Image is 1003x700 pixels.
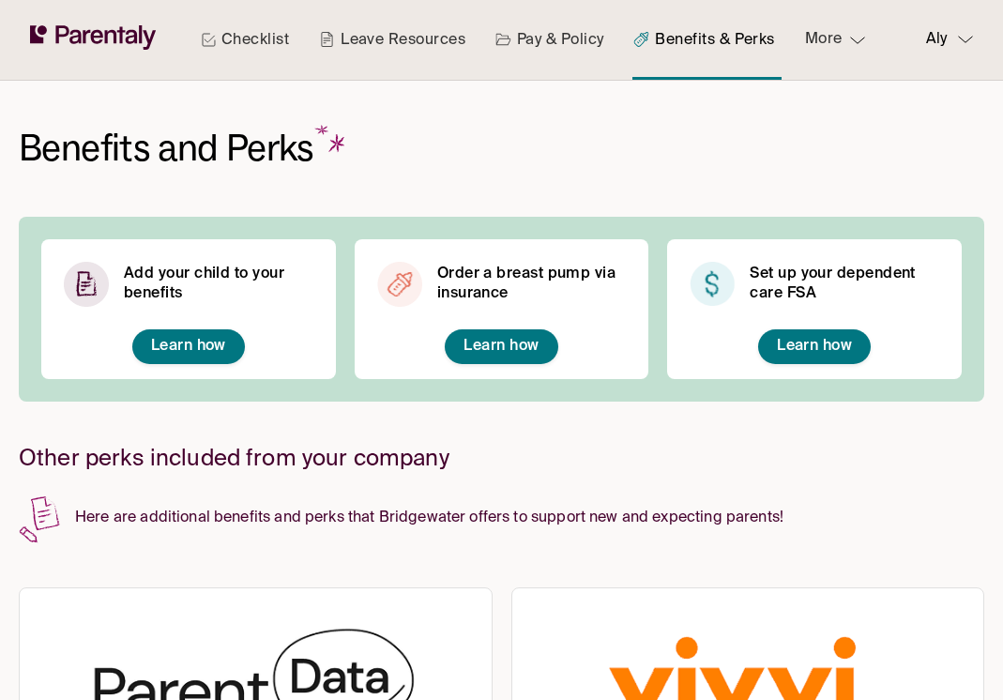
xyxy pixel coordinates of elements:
[19,495,60,544] img: Paper and pencil svg - benefits and perks
[464,337,539,357] a: Learn how
[226,125,352,171] span: Perks
[926,27,947,53] p: Aly
[124,265,313,304] h6: Add your child to your benefits
[464,339,539,354] span: Learn how
[437,265,627,304] h6: Order a breast pump via insurance
[151,337,226,357] a: Learn how
[750,265,939,304] h6: Set up your dependent care FSA
[777,337,852,357] a: Learn how
[132,329,245,364] button: Learn how
[758,329,871,364] button: Learn how
[19,447,984,472] h2: Other perks included from your company
[151,339,226,354] span: Learn how
[19,495,984,531] p: Here are additional benefits and perks that Bridgewater offers to support new and expecting parents!
[445,329,557,364] button: Learn how
[19,126,352,172] h1: Benefits and
[777,339,852,354] span: Learn how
